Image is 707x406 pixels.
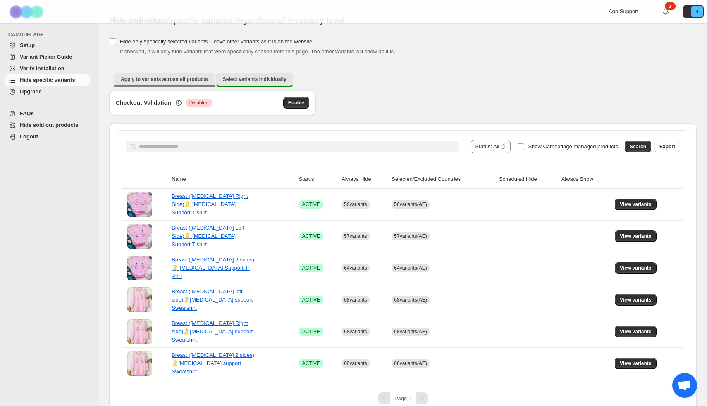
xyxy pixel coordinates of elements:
[394,395,411,401] span: Page 1
[620,233,652,240] span: View variants
[5,86,90,97] a: Upgrade
[172,352,254,375] a: Breast ([MEDICAL_DATA] 2 sides)🎗️[MEDICAL_DATA] support Sweatshirt
[172,288,253,311] a: Breast ([MEDICAL_DATA] left side)🎗️[MEDICAL_DATA] support Sweatshirt
[394,297,427,303] span: 68 variants (AE)
[696,9,698,14] text: 4
[302,360,320,367] span: ACTIVE
[20,65,64,71] span: Verify Installation
[620,360,652,367] span: View variants
[223,76,287,83] span: Select variants individually
[172,320,253,343] a: Breast ([MEDICAL_DATA] Right side)🎗️[MEDICAL_DATA] support Sweatshirt
[497,170,559,189] th: Scheduled Hide
[189,100,209,106] span: Disabled
[216,73,293,87] button: Select variants individually
[630,143,646,150] span: Search
[20,54,72,60] span: Variant Picker Guide
[114,73,215,86] button: Apply to variants across all products
[615,199,657,210] button: View variants
[121,76,208,83] span: Apply to variants across all products
[127,319,152,344] img: Breast (Middle finger Right side)🎗️Cancer support Sweatshirt
[5,131,90,142] a: Logout
[620,328,652,335] span: View variants
[609,8,638,14] span: App Support
[172,225,244,247] a: Breast ([MEDICAL_DATA] Left Side)🎗️ [MEDICAL_DATA] Support T-shirt
[615,262,657,274] button: View variants
[7,0,48,23] img: Camouflage
[665,2,676,10] div: 1
[127,287,152,312] img: Breast (Middle finger left side)🎗️Cancer support Sweatshirt
[394,361,427,366] span: 68 variants (AE)
[127,224,152,249] img: Breast (Middle finger Left Side)🎗️ Cancer Support T-shirt
[20,122,79,128] span: Hide sold out products
[394,233,427,239] span: 57 variants (AE)
[302,233,320,240] span: ACTIVE
[559,170,612,189] th: Always Show
[120,38,312,45] span: Hide only spefically selected variants - leave other variants as it is on the website
[344,202,367,207] span: 56 variants
[394,329,427,335] span: 68 variants (AE)
[127,351,152,376] img: Breast (Middle finger 2 sides)🎗️Cancer support Sweatshirt
[127,256,152,280] img: Breast (Middle finger 2 sides)🎗️ Cancer Support T-shirt
[20,42,35,48] span: Setup
[615,358,657,369] button: View variants
[662,7,670,16] a: 1
[691,6,703,17] span: Avatar with initials 4
[344,361,367,366] span: 68 variants
[116,99,171,107] h3: Checkout Validation
[620,297,652,303] span: View variants
[344,265,367,271] span: 64 variants
[302,201,320,208] span: ACTIVE
[172,193,248,216] a: Breast ([MEDICAL_DATA] Right Side)🎗️ [MEDICAL_DATA] Support T-shirt
[683,5,704,18] button: Avatar with initials 4
[659,143,675,150] span: Export
[615,326,657,337] button: View variants
[615,294,657,306] button: View variants
[620,265,652,271] span: View variants
[172,256,254,279] a: Breast ([MEDICAL_DATA] 2 sides)🎗️ [MEDICAL_DATA] Support T-shirt
[288,100,304,106] span: Enable
[654,141,680,152] button: Export
[344,297,367,303] span: 68 variants
[20,110,34,116] span: FAQs
[296,170,339,189] th: Status
[5,63,90,74] a: Verify Installation
[528,143,618,150] span: Show Camouflage managed products
[672,373,697,398] div: Chat abierto
[339,170,389,189] th: Always Hide
[302,297,320,303] span: ACTIVE
[344,329,367,335] span: 68 variants
[169,170,296,189] th: Name
[8,31,93,38] span: CAMOUFLAGE
[615,230,657,242] button: View variants
[625,141,651,152] button: Search
[302,265,320,271] span: ACTIVE
[5,108,90,119] a: FAQs
[5,40,90,51] a: Setup
[389,170,497,189] th: Selected/Excluded Countries
[5,51,90,63] a: Variant Picker Guide
[20,133,38,140] span: Logout
[344,233,367,239] span: 57 variants
[122,392,683,404] nav: Pagination
[394,265,427,271] span: 64 variants (AE)
[302,328,320,335] span: ACTIVE
[20,77,75,83] span: Hide specific variants
[20,88,42,95] span: Upgrade
[127,192,152,217] img: Breast (Middle finger Right Side)🎗️ Cancer Support T-shirt
[5,74,90,86] a: Hide specific variants
[283,97,309,109] button: Enable
[120,48,395,55] span: If checked, it will only hide variants that were specifically chosen from this page. The other va...
[394,202,427,207] span: 56 variants (AE)
[620,201,652,208] span: View variants
[5,119,90,131] a: Hide sold out products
